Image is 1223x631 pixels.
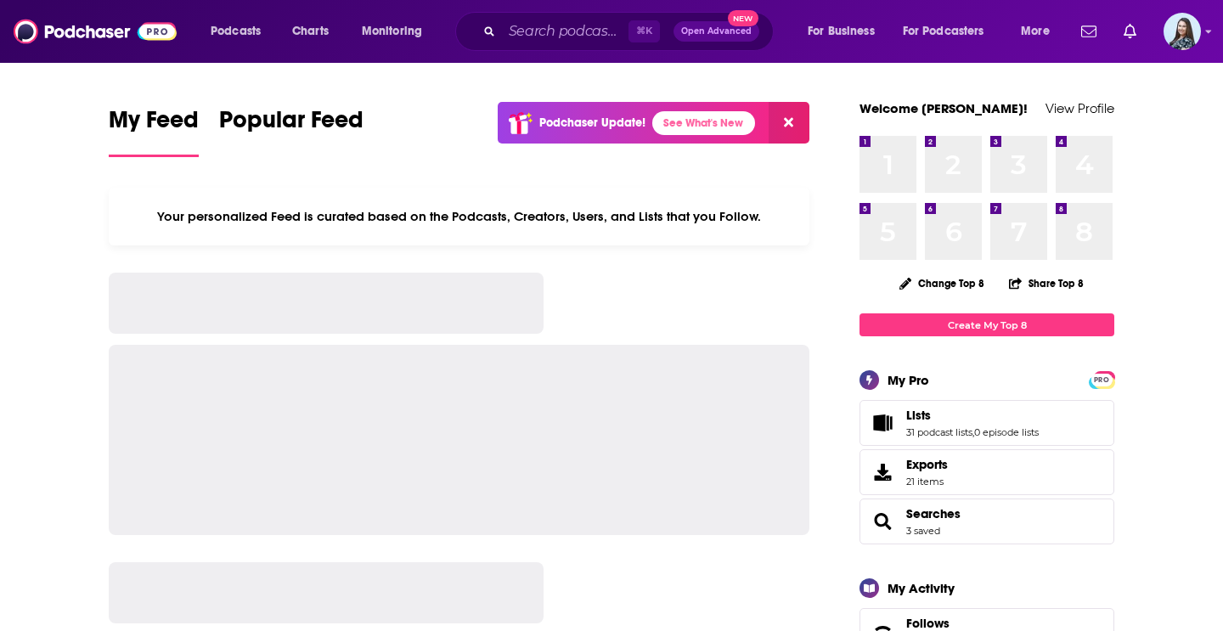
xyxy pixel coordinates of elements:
[199,18,283,45] button: open menu
[1164,13,1201,50] img: User Profile
[292,20,329,43] span: Charts
[906,408,1039,423] a: Lists
[211,20,261,43] span: Podcasts
[1091,374,1112,386] span: PRO
[1045,100,1114,116] a: View Profile
[906,457,948,472] span: Exports
[652,111,755,135] a: See What's New
[889,273,995,294] button: Change Top 8
[1009,18,1071,45] button: open menu
[109,105,199,157] a: My Feed
[808,20,875,43] span: For Business
[1164,13,1201,50] span: Logged in as brookefortierpr
[972,426,974,438] span: ,
[859,499,1114,544] span: Searches
[892,18,1009,45] button: open menu
[888,372,929,388] div: My Pro
[728,10,758,26] span: New
[906,525,940,537] a: 3 saved
[859,313,1114,336] a: Create My Top 8
[1164,13,1201,50] button: Show profile menu
[1117,17,1143,46] a: Show notifications dropdown
[219,105,364,144] span: Popular Feed
[1008,267,1085,300] button: Share Top 8
[906,426,972,438] a: 31 podcast lists
[281,18,339,45] a: Charts
[362,20,422,43] span: Monitoring
[906,506,961,521] a: Searches
[906,616,1062,631] a: Follows
[796,18,896,45] button: open menu
[865,411,899,435] a: Lists
[109,188,809,245] div: Your personalized Feed is curated based on the Podcasts, Creators, Users, and Lists that you Follow.
[673,21,759,42] button: Open AdvancedNew
[1021,20,1050,43] span: More
[1091,373,1112,386] a: PRO
[903,20,984,43] span: For Podcasters
[865,510,899,533] a: Searches
[888,580,955,596] div: My Activity
[471,12,790,51] div: Search podcasts, credits, & more...
[628,20,660,42] span: ⌘ K
[974,426,1039,438] a: 0 episode lists
[14,15,177,48] img: Podchaser - Follow, Share and Rate Podcasts
[859,449,1114,495] a: Exports
[859,400,1114,446] span: Lists
[109,105,199,144] span: My Feed
[859,100,1028,116] a: Welcome [PERSON_NAME]!
[906,476,948,487] span: 21 items
[906,616,950,631] span: Follows
[219,105,364,157] a: Popular Feed
[539,115,645,130] p: Podchaser Update!
[350,18,444,45] button: open menu
[906,408,931,423] span: Lists
[681,27,752,36] span: Open Advanced
[502,18,628,45] input: Search podcasts, credits, & more...
[865,460,899,484] span: Exports
[1074,17,1103,46] a: Show notifications dropdown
